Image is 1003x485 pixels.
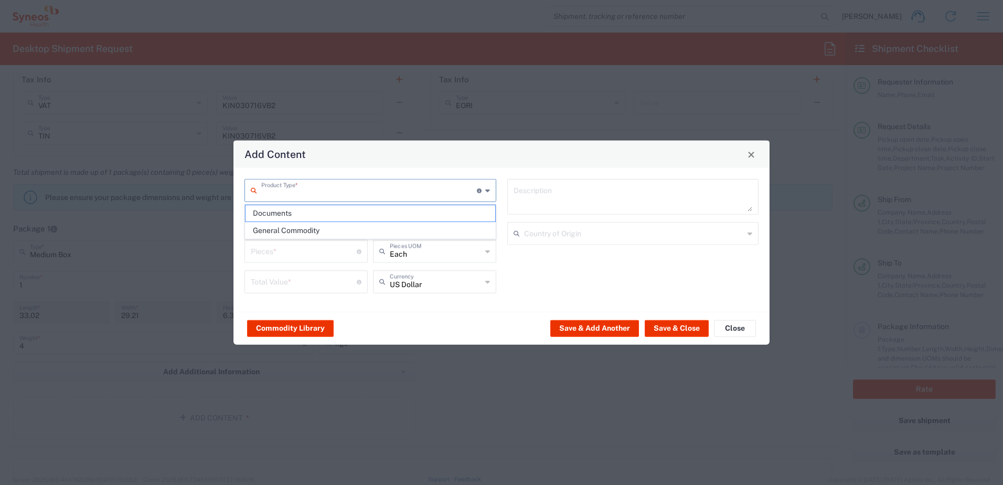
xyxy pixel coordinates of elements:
h4: Add Content [244,146,306,162]
button: Save & Add Another [550,320,639,336]
span: Documents [246,205,495,222]
button: Close [714,320,756,336]
span: General Commodity [246,223,495,239]
button: Close [744,147,759,162]
button: Save & Close [645,320,709,336]
button: Commodity Library [247,320,334,336]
